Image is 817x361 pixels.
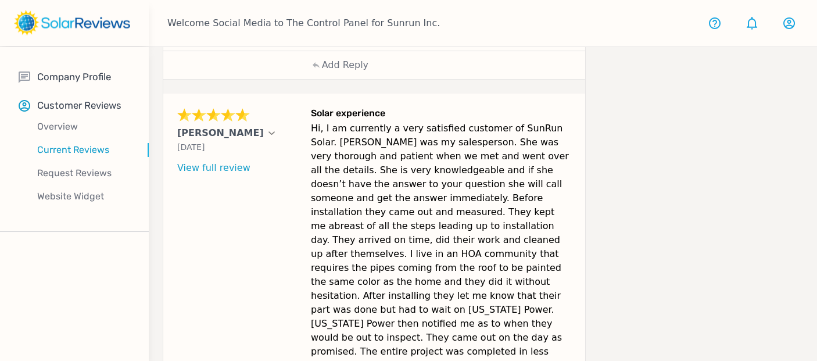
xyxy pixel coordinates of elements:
[177,162,250,173] a: View full review
[177,126,264,140] p: [PERSON_NAME]
[19,166,149,180] p: Request Reviews
[311,108,571,121] h6: Solar experience
[37,98,121,113] p: Customer Reviews
[322,58,368,72] p: Add Reply
[19,185,149,208] a: Website Widget
[167,16,440,30] p: Welcome Social Media to The Control Panel for Sunrun Inc.
[19,190,149,203] p: Website Widget
[37,70,111,84] p: Company Profile
[19,162,149,185] a: Request Reviews
[19,120,149,134] p: Overview
[19,143,149,157] p: Current Reviews
[177,142,205,152] span: [DATE]
[19,115,149,138] a: Overview
[19,138,149,162] a: Current Reviews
